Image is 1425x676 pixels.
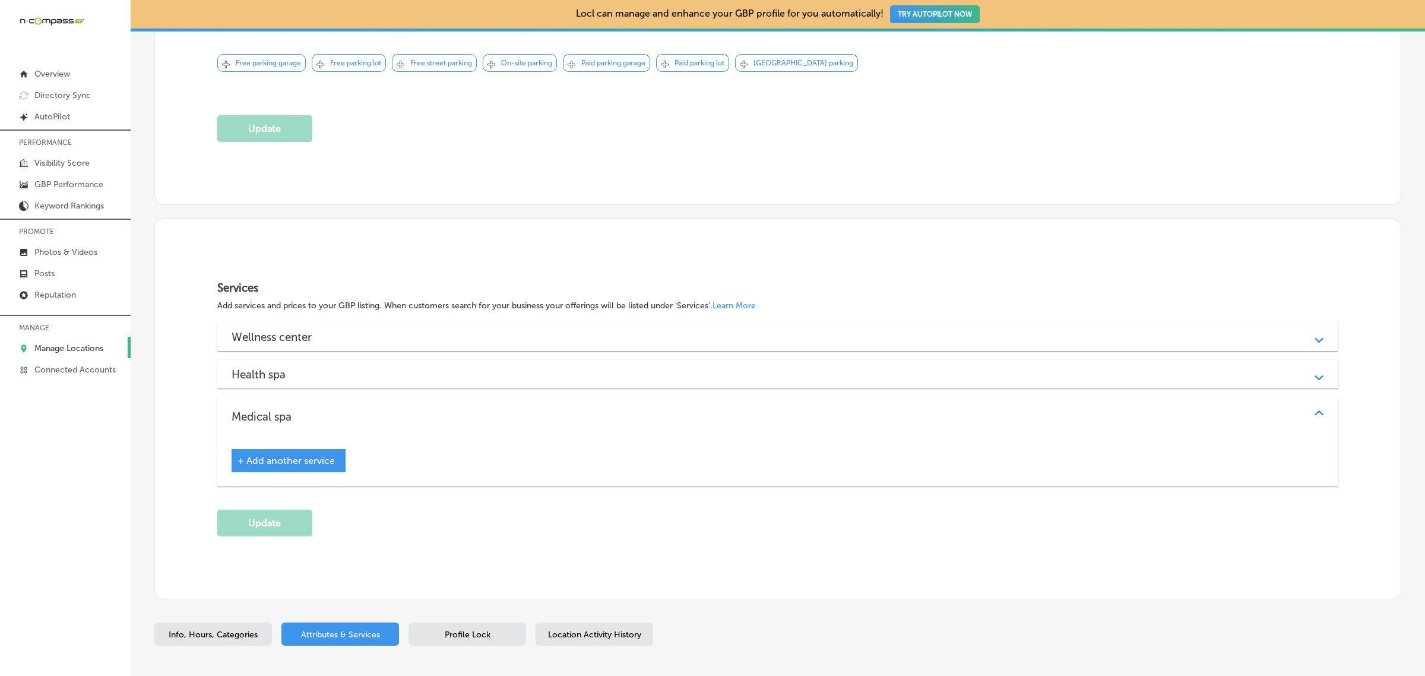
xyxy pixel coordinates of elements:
[330,59,381,67] p: Free parking lot
[890,5,980,23] button: TRY AUTOPILOT NOW
[34,158,90,168] p: Visibility Score
[34,201,104,211] p: Keyword Rankings
[34,69,70,79] p: Overview
[753,59,853,67] p: [GEOGRAPHIC_DATA] parking
[217,323,1338,351] div: Wellness center
[217,115,312,142] button: Update
[34,343,103,353] p: Manage Locations
[34,112,70,122] p: AutoPilot
[581,59,645,67] p: Paid parking garage
[232,368,305,381] h3: Health spa
[548,630,641,640] span: Location Activity History
[169,630,258,640] span: Info, Hours, Categories
[712,301,756,311] a: Learn More
[34,290,76,300] p: Reputation
[410,59,472,67] p: Free street parking
[217,360,1338,388] div: Health spa
[237,455,335,466] span: + Add another service
[232,410,311,424] h3: Medical spa
[217,510,312,536] button: Update
[445,630,490,640] span: Profile Lock
[34,247,97,257] p: Photos & Videos
[236,59,301,67] p: Free parking garage
[674,59,724,67] p: Paid parking lot
[34,268,55,279] p: Posts
[301,630,380,640] span: Attributes & Services
[217,397,1338,435] div: Medical spa
[501,59,552,67] p: On-site parking
[19,15,84,27] img: 660ab0bf-5cc7-4cb8-ba1c-48b5ae0f18e60NCTV_CLogo_TV_Black_-500x88.png
[232,330,331,344] h3: Wellness center
[217,301,1338,311] p: Add services and prices to your GBP listing. When customers search for your business your offerin...
[34,90,91,100] p: Directory Sync
[34,179,103,189] p: GBP Performance
[217,281,1338,295] h3: Services
[34,365,116,375] p: Connected Accounts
